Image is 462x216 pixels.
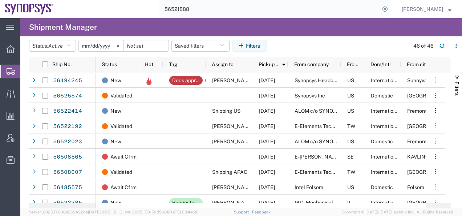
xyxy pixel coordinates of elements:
span: New [110,134,121,149]
span: [DATE] 08:44:20 [168,210,199,214]
span: From country [347,61,362,67]
span: 08/19/2025 [259,93,275,99]
span: Tag [169,61,178,67]
span: From city [407,61,428,67]
span: E-Elements Technology Co., Ltd [295,169,369,175]
a: 56485575 [53,182,82,193]
span: Fremont [407,139,427,144]
span: Await Cfrm. [110,180,138,195]
div: Docs approval needed [172,76,200,85]
span: Client: 2025.17.0-5dd568f [119,210,199,214]
span: Susan Sun [212,123,254,129]
span: Rafael Chacon [212,184,254,190]
span: Taipei City [407,123,459,129]
span: International [371,169,401,175]
button: [PERSON_NAME] [401,5,452,13]
span: Synopsys Headquarters USSV [295,77,365,83]
span: 08/19/2025 [259,123,275,129]
a: 56508565 [53,151,82,163]
span: From company [294,61,329,67]
span: Shipping US [212,108,240,114]
a: Support [234,210,252,214]
a: 56522023 [53,136,82,148]
span: Await Cfrm. [110,149,138,164]
span: Server: 2025.17.0-16a969492de [29,210,116,214]
span: Shipping APAC [212,169,247,175]
span: Domestic [371,184,393,190]
span: Taipei City [407,169,459,175]
span: Domestic [371,139,393,144]
span: Rachelle Varela [212,200,254,205]
span: Pickup date [259,61,280,67]
button: Saved filters [171,40,230,52]
span: Validated [110,88,132,103]
span: Intel Folsom [295,184,323,190]
span: Marlborough [407,93,459,99]
span: TW [347,169,355,175]
span: Domestic [371,93,393,99]
a: 56508007 [53,167,82,178]
input: Search for shipment number, reference number [159,0,380,18]
span: Validated [110,164,132,180]
span: Folsom [407,184,424,190]
span: New [110,103,121,119]
input: Not set [79,40,123,51]
span: E-Sharp AB [295,154,341,160]
img: logo [5,4,54,15]
span: US [347,184,354,190]
span: Hot [145,61,153,67]
span: 08/18/2025 [259,200,275,205]
a: 56522414 [53,105,82,117]
span: Active [48,43,63,49]
span: New [110,195,121,210]
button: Filters [232,40,267,52]
button: Status:Active [29,40,76,52]
span: International [371,77,401,83]
span: Copyright © [DATE]-[DATE] Agistix Inc., All Rights Reserved [341,209,453,215]
span: US [347,139,354,144]
span: SE [347,154,354,160]
span: Kris Ford [212,139,254,144]
a: 56525574 [53,90,82,102]
a: 56522385 [53,197,82,209]
span: Ship No. [52,61,72,67]
span: ALOM c/o SYNOPSYS [295,108,346,114]
input: Not set [124,40,169,51]
span: Synopsys Inc [295,93,325,99]
span: TW [347,123,355,129]
span: E-Elements Technology Co., Ltd [295,123,369,129]
span: US [347,77,354,83]
a: 56494245 [53,75,82,87]
span: Kaelen O'Connor [212,77,254,83]
div: 46 of 46 [413,42,434,50]
span: M.D. Mechanical Devices Ltd [295,200,361,205]
a: Feedback [252,210,271,214]
span: 08/19/2025 [259,154,275,160]
span: Haifa [407,200,459,205]
a: 56522192 [53,121,82,132]
span: US [347,93,354,99]
h4: Shipment Manager [29,18,97,36]
span: Fremont [407,108,427,114]
span: International [371,108,401,114]
span: Chris Potter [402,5,443,13]
span: US [347,108,354,114]
span: Status [102,61,117,67]
span: [DATE] 09:51:12 [88,210,116,214]
span: International [371,200,401,205]
span: Sunnyvale [407,77,431,83]
span: Filters [454,81,460,96]
span: 08/19/2025 [259,108,275,114]
span: KÄVLINGE [407,154,432,160]
span: International [371,123,401,129]
span: 08/19/2025 [259,184,275,190]
span: ALOM c/o SYNOPSYS [295,139,346,144]
span: New [110,73,121,88]
div: Requested add'l. details [172,198,200,207]
span: International [371,154,401,160]
span: IL [347,200,352,205]
span: 08/19/2025 [259,169,275,175]
span: Dom/Intl [370,61,391,67]
span: Validated [110,119,132,134]
span: 08/20/2025 [259,77,275,83]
